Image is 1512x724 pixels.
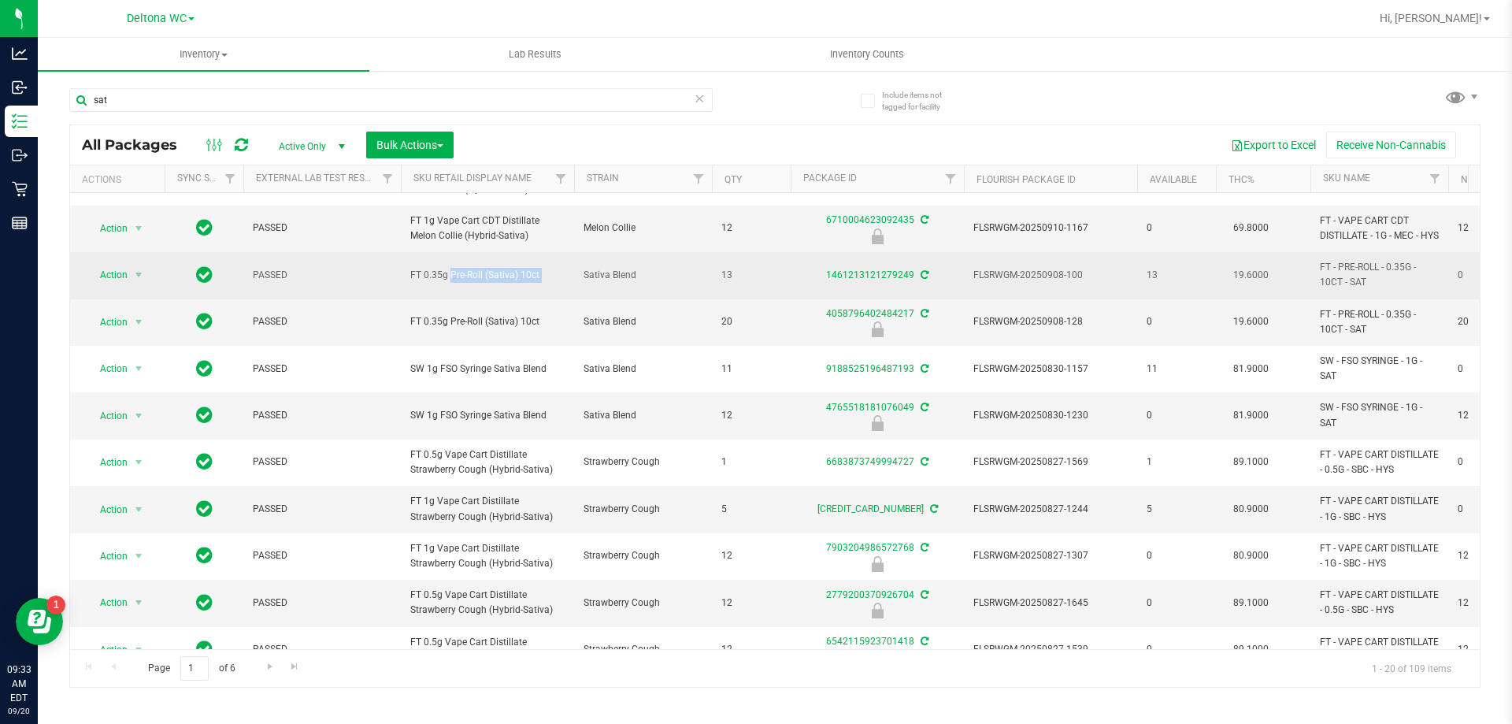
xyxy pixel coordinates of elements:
[826,636,914,647] a: 6542115923701418
[584,548,702,563] span: Strawberry Cough
[12,46,28,61] inline-svg: Analytics
[584,362,702,377] span: Sativa Blend
[1323,173,1370,184] a: SKU Name
[129,358,149,380] span: select
[86,405,128,427] span: Action
[82,174,158,185] div: Actions
[721,221,781,236] span: 12
[826,308,914,319] a: 4058796402484217
[918,308,928,319] span: Sync from Compliance System
[788,603,966,618] div: Newly Received
[973,455,1128,470] span: FLSRWGM-20250827-1569
[817,503,924,514] a: [CREDIT_CARD_NUMBER]
[701,38,1032,71] a: Inventory Counts
[283,656,306,678] a: Go to the last page
[86,358,128,380] span: Action
[12,181,28,197] inline-svg: Retail
[82,136,193,154] span: All Packages
[129,545,149,567] span: select
[1320,541,1439,571] span: FT - VAPE CART DISTILLATE - 1G - SBC - HYS
[86,592,128,614] span: Action
[584,221,702,236] span: Melon Collie
[918,636,928,647] span: Sync from Compliance System
[1147,408,1206,423] span: 0
[918,269,928,280] span: Sync from Compliance System
[973,221,1128,236] span: FLSRWGM-20250910-1167
[69,88,713,112] input: Search Package ID, Item Name, SKU, Lot or Part Number...
[38,47,369,61] span: Inventory
[410,447,565,477] span: FT 0.5g Vape Cart Distillate Strawberry Cough (Hybrid-Sativa)
[196,451,213,473] span: In Sync
[686,165,712,192] a: Filter
[918,363,928,374] span: Sync from Compliance System
[1225,592,1277,614] span: 89.1000
[918,214,928,225] span: Sync from Compliance System
[788,228,966,244] div: Newly Received
[413,173,532,184] a: Sku Retail Display Name
[1225,264,1277,287] span: 19.6000
[253,455,391,470] span: PASSED
[177,173,238,184] a: Sync Status
[1150,174,1197,185] a: Available
[973,502,1128,517] span: FLSRWGM-20250827-1244
[1225,310,1277,333] span: 19.6000
[721,502,781,517] span: 5
[1225,358,1277,381] span: 81.9000
[1326,132,1456,158] button: Receive Non-Cannabis
[721,314,781,329] span: 20
[1225,638,1277,661] span: 89.1000
[721,268,781,283] span: 13
[826,456,914,467] a: 6683873749994727
[788,556,966,572] div: Newly Received
[938,165,964,192] a: Filter
[410,541,565,571] span: FT 1g Vape Cart Distillate Strawberry Cough (Hybrid-Sativa)
[1147,268,1206,283] span: 13
[1380,12,1482,24] span: Hi, [PERSON_NAME]!
[1320,494,1439,524] span: FT - VAPE CART DISTILLATE - 1G - SBC - HYS
[196,264,213,286] span: In Sync
[253,548,391,563] span: PASSED
[1147,548,1206,563] span: 0
[1225,217,1277,239] span: 69.8000
[410,588,565,618] span: FT 0.5g Vape Cart Distillate Strawberry Cough (Hybrid-Sativa)
[129,499,149,521] span: select
[12,215,28,231] inline-svg: Reports
[410,268,565,283] span: FT 0.35g Pre-Roll (Sativa) 10ct
[826,589,914,600] a: 2779200370926704
[973,314,1128,329] span: FLSRWGM-20250908-128
[1320,635,1439,665] span: FT - VAPE CART DISTILLATE - 0.5G - SBC - HYS
[196,404,213,426] span: In Sync
[86,545,128,567] span: Action
[973,268,1128,283] span: FLSRWGM-20250908-100
[788,415,966,431] div: Newly Received
[1221,132,1326,158] button: Export to Excel
[86,451,128,473] span: Action
[976,174,1076,185] a: Flourish Package ID
[918,542,928,553] span: Sync from Compliance System
[584,314,702,329] span: Sativa Blend
[12,147,28,163] inline-svg: Outbound
[1228,174,1254,185] a: THC%
[196,544,213,566] span: In Sync
[1320,260,1439,290] span: FT - PRE-ROLL - 0.35G - 10CT - SAT
[973,548,1128,563] span: FLSRWGM-20250827-1307
[217,165,243,192] a: Filter
[809,47,925,61] span: Inventory Counts
[7,705,31,717] p: 09/20
[253,408,391,423] span: PASSED
[1359,656,1464,680] span: 1 - 20 of 109 items
[410,408,565,423] span: SW 1g FSO Syringe Sativa Blend
[86,311,128,333] span: Action
[38,38,369,71] a: Inventory
[366,132,454,158] button: Bulk Actions
[410,494,565,524] span: FT 1g Vape Cart Distillate Strawberry Cough (Hybrid-Sativa)
[721,362,781,377] span: 11
[803,173,857,184] a: Package ID
[584,408,702,423] span: Sativa Blend
[1225,404,1277,427] span: 81.9000
[1147,502,1206,517] span: 5
[1225,498,1277,521] span: 80.9000
[721,642,781,657] span: 12
[46,596,65,614] iframe: Resource center unread badge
